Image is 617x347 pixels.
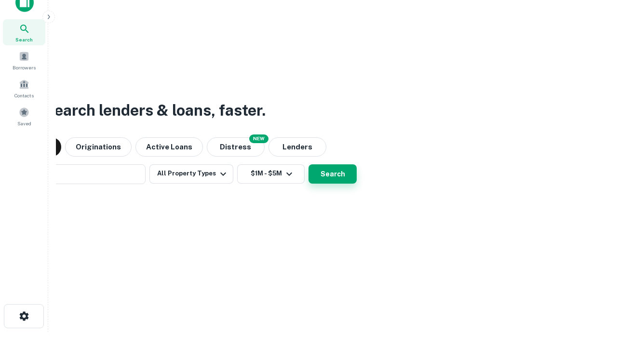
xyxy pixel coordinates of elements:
[13,64,36,71] span: Borrowers
[15,36,33,43] span: Search
[3,47,45,73] a: Borrowers
[207,137,265,157] button: Search distressed loans with lien and other non-mortgage details.
[65,137,132,157] button: Originations
[268,137,326,157] button: Lenders
[3,19,45,45] a: Search
[3,75,45,101] a: Contacts
[3,103,45,129] a: Saved
[44,99,266,122] h3: Search lenders & loans, faster.
[249,134,268,143] div: NEW
[149,164,233,184] button: All Property Types
[308,164,357,184] button: Search
[14,92,34,99] span: Contacts
[237,164,305,184] button: $1M - $5M
[17,120,31,127] span: Saved
[135,137,203,157] button: Active Loans
[569,270,617,316] iframe: Chat Widget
